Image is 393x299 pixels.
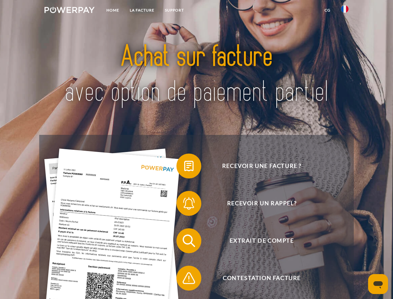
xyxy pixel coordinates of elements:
a: LA FACTURE [124,5,160,16]
iframe: Bouton de lancement de la fenêtre de messagerie [368,274,388,294]
a: Support [160,5,189,16]
span: Extrait de compte [185,228,338,253]
img: fr [341,5,349,13]
img: qb_warning.svg [181,270,197,286]
img: logo-powerpay-white.svg [44,7,95,13]
span: Recevoir une facture ? [185,154,338,178]
img: title-powerpay_fr.svg [59,30,334,119]
a: CG [319,5,336,16]
button: Recevoir une facture ? [176,154,338,178]
img: qb_bill.svg [181,158,197,174]
span: Contestation Facture [185,266,338,291]
img: qb_search.svg [181,233,197,249]
a: Home [101,5,124,16]
span: Recevoir un rappel? [185,191,338,216]
img: qb_bell.svg [181,196,197,211]
button: Contestation Facture [176,266,338,291]
button: Extrait de compte [176,228,338,253]
button: Recevoir un rappel? [176,191,338,216]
